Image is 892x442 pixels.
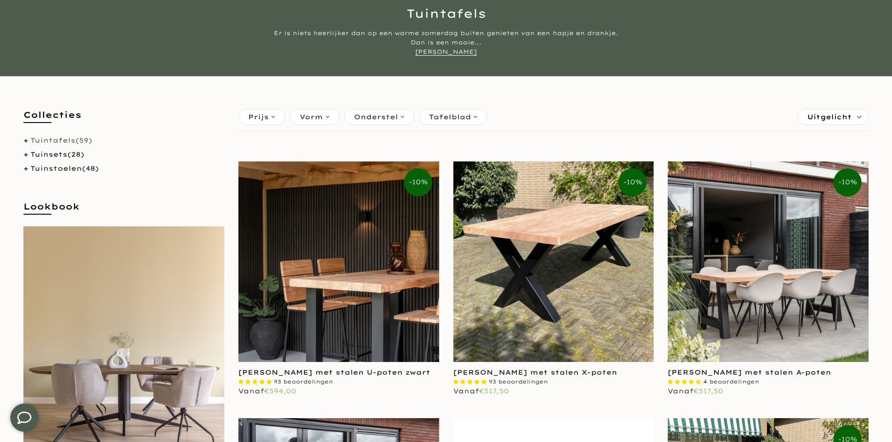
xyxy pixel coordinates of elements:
span: Onderstel [354,112,398,122]
span: 4 beoordelingen [703,378,759,385]
span: (28) [67,150,84,159]
div: Er is niets heerlijker dan op een warme zomerdag buiten genieten van een hapje en drankje. Dan is... [271,29,622,57]
span: (48) [82,164,99,173]
span: (59) [75,136,92,145]
span: 4.50 stars [668,378,703,385]
span: Tafelblad [429,112,471,122]
span: -10% [619,168,647,196]
a: [PERSON_NAME] [415,48,477,56]
span: 4.87 stars [238,378,274,385]
a: [PERSON_NAME] met stalen U-poten zwart [238,368,430,377]
span: Vanaf [668,387,723,395]
a: Tuinsets(28) [30,150,84,159]
h1: Tuintafels [172,7,720,19]
a: Tuintafels(59) [30,136,92,145]
span: -10% [833,168,862,196]
span: €594,00 [264,387,296,395]
a: [PERSON_NAME] met stalen A-poten [668,368,831,377]
span: Prijs [248,112,269,122]
iframe: toggle-frame [1,394,48,441]
span: 93 beoordelingen [489,378,548,385]
span: -10% [404,168,432,196]
span: €517,50 [693,387,723,395]
a: Tuinstoelen(48) [30,164,99,173]
span: €517,50 [479,387,509,395]
span: 93 beoordelingen [274,378,333,385]
span: Vanaf [238,387,296,395]
span: 4.87 stars [453,378,489,385]
h5: Collecties [23,109,224,130]
label: Sorteren:Uitgelicht [798,109,868,124]
span: Uitgelicht [807,109,852,124]
a: [PERSON_NAME] met stalen X-poten [453,368,617,377]
span: Vorm [300,112,323,122]
span: Vanaf [453,387,509,395]
h5: Lookbook [23,201,224,222]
